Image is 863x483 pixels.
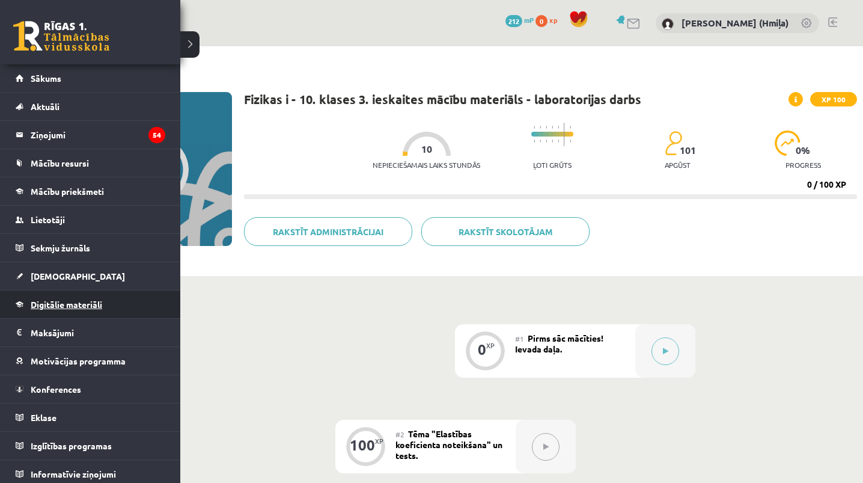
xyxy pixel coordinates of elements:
[373,161,480,169] p: Nepieciešamais laiks stundās
[570,140,571,143] img: icon-short-line-57e1e144782c952c97e751825c79c345078a6d821885a25fce030b3d8c18986b.svg
[31,271,125,281] span: [DEMOGRAPHIC_DATA]
[31,186,104,197] span: Mācību priekšmeti
[665,161,691,169] p: apgūst
[515,334,524,343] span: #1
[395,428,502,461] span: Tēma "Elastības koeficienta noteikšana" un tests.
[31,384,81,395] span: Konferences
[558,140,559,143] img: icon-short-line-57e1e144782c952c97e751825c79c345078a6d821885a25fce030b3d8c18986b.svg
[16,93,165,120] a: Aktuāli
[395,429,404,439] span: #2
[244,217,412,246] a: Rakstīt administrācijai
[540,140,541,143] img: icon-short-line-57e1e144782c952c97e751825c79c345078a6d821885a25fce030b3d8c18986b.svg
[540,126,541,129] img: icon-short-line-57e1e144782c952c97e751825c79c345078a6d821885a25fce030b3d8c18986b.svg
[810,92,857,106] span: XP 100
[31,440,112,451] span: Izglītības programas
[31,412,56,423] span: Eklase
[796,145,811,156] span: 0 %
[31,121,165,149] legend: Ziņojumi
[775,131,800,156] img: icon-progress-161ccf0a02000e728c5f80fcf4c31c7af3da0e1684b2b1d7c360e028c24a22f1.svg
[31,73,61,84] span: Sākums
[665,131,682,156] img: students-c634bb4e5e11cddfef0936a35e636f08e4e9abd3cc4e673bd6f9a4125e45ecb1.svg
[31,101,59,112] span: Aktuāli
[552,126,553,129] img: icon-short-line-57e1e144782c952c97e751825c79c345078a6d821885a25fce030b3d8c18986b.svg
[13,21,109,51] a: Rīgas 1. Tālmācības vidusskola
[505,15,522,27] span: 212
[570,126,571,129] img: icon-short-line-57e1e144782c952c97e751825c79c345078a6d821885a25fce030b3d8c18986b.svg
[16,234,165,262] a: Sekmju žurnāls
[662,18,674,30] img: Anastasiia Khmil (Hmiļa)
[31,158,89,168] span: Mācību resursi
[515,333,603,354] span: Pirms sāc mācīties! Ievada daļa.
[558,126,559,129] img: icon-short-line-57e1e144782c952c97e751825c79c345078a6d821885a25fce030b3d8c18986b.svg
[375,438,383,445] div: XP
[680,145,696,156] span: 101
[564,123,565,146] img: icon-long-line-d9ea69661e0d244f92f715978eff75569469978d946b2353a9bb055b3ed8787d.svg
[16,177,165,205] a: Mācību priekšmeti
[244,92,641,106] h1: Fizikas i - 10. klases 3. ieskaites mācību materiāls - laboratorijas darbs
[524,15,534,25] span: mP
[486,342,495,349] div: XP
[16,206,165,233] a: Lietotāji
[552,140,553,143] img: icon-short-line-57e1e144782c952c97e751825c79c345078a6d821885a25fce030b3d8c18986b.svg
[16,347,165,375] a: Motivācijas programma
[16,291,165,318] a: Digitālie materiāli
[546,140,547,143] img: icon-short-line-57e1e144782c952c97e751825c79c345078a6d821885a25fce030b3d8c18986b.svg
[16,64,165,92] a: Sākums
[534,140,535,143] img: icon-short-line-57e1e144782c952c97e751825c79c345078a6d821885a25fce030b3d8c18986b.svg
[533,161,572,169] p: Ļoti grūts
[549,15,557,25] span: xp
[785,161,821,169] p: progress
[16,404,165,431] a: Eklase
[421,217,590,246] a: Rakstīt skolotājam
[31,319,165,346] legend: Maksājumi
[421,144,432,155] span: 10
[31,214,65,225] span: Lietotāji
[535,15,547,27] span: 0
[535,15,563,25] a: 0 xp
[148,127,165,143] i: 54
[478,344,486,355] div: 0
[31,469,116,479] span: Informatīvie ziņojumi
[16,149,165,177] a: Mācību resursi
[16,432,165,460] a: Izglītības programas
[31,299,102,310] span: Digitālie materiāli
[350,440,375,451] div: 100
[16,375,165,403] a: Konferences
[31,242,90,253] span: Sekmju žurnāls
[31,355,126,366] span: Motivācijas programma
[534,126,535,129] img: icon-short-line-57e1e144782c952c97e751825c79c345078a6d821885a25fce030b3d8c18986b.svg
[16,319,165,346] a: Maksājumi
[546,126,547,129] img: icon-short-line-57e1e144782c952c97e751825c79c345078a6d821885a25fce030b3d8c18986b.svg
[682,17,788,29] a: [PERSON_NAME] (Hmiļa)
[16,121,165,149] a: Ziņojumi54
[16,262,165,290] a: [DEMOGRAPHIC_DATA]
[505,15,534,25] a: 212 mP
